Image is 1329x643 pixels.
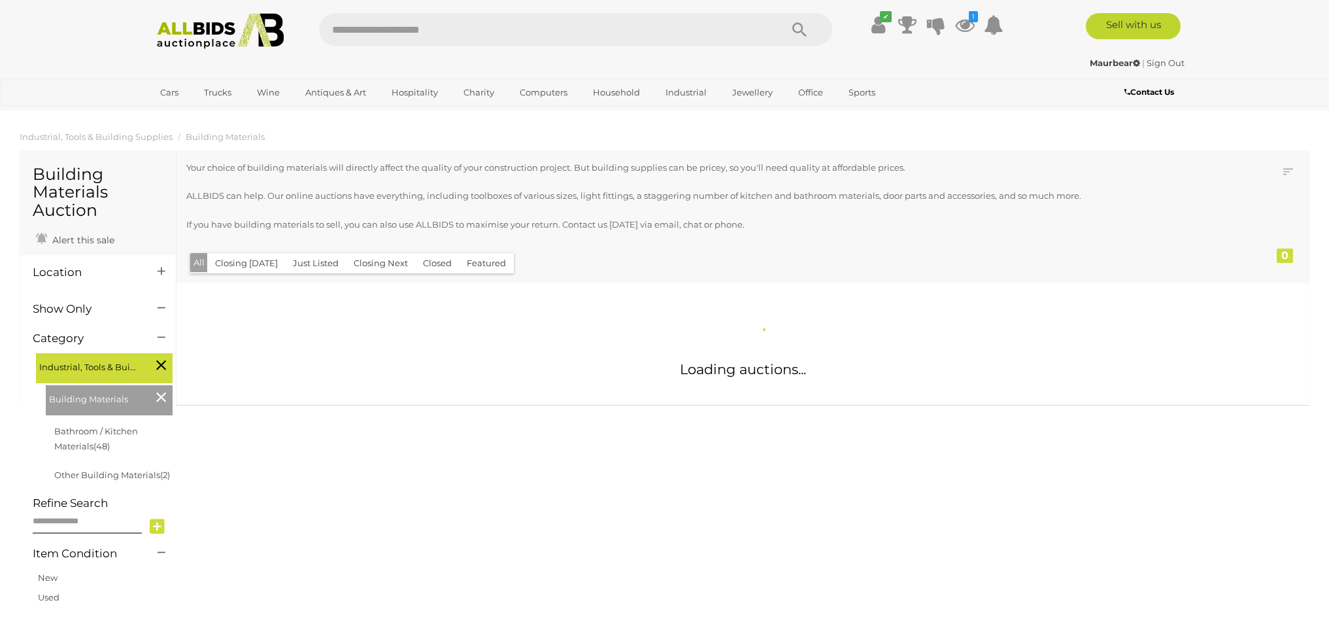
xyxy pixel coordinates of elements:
[584,82,648,103] a: Household
[33,547,138,560] h4: Item Condition
[54,426,138,451] a: Bathroom / Kitchen Materials(48)
[955,13,975,37] a: 1
[38,572,58,583] a: New
[459,253,514,273] button: Featured
[1086,13,1181,39] a: Sell with us
[297,82,375,103] a: Antiques & Art
[33,332,138,345] h4: Category
[790,82,832,103] a: Office
[33,303,138,315] h4: Show Only
[1124,85,1177,99] a: Contact Us
[767,13,832,46] button: Search
[186,160,1197,175] p: Your choice of building materials will directly affect the quality of your construction project. ...
[49,234,114,246] span: Alert this sale
[840,82,884,103] a: Sports
[186,217,1197,232] p: If you have building materials to sell, you can also use ALLBIDS to maximise your return. Contact...
[93,441,110,451] span: (48)
[33,165,163,220] h1: Building Materials Auction
[869,13,888,37] a: ✔
[724,82,781,103] a: Jewellery
[49,389,147,407] span: Building Materials
[415,253,460,273] button: Closed
[285,253,346,273] button: Just Listed
[346,253,416,273] button: Closing Next
[1090,58,1142,68] a: Maurbear
[207,253,286,273] button: Closing [DATE]
[38,592,59,602] a: Used
[680,361,806,377] span: Loading auctions...
[33,497,173,510] h4: Refine Search
[186,131,265,142] a: Building Materials
[54,470,170,480] a: Other Building Materials(2)
[1147,58,1185,68] a: Sign Out
[1090,58,1140,68] strong: Maurbear
[248,82,288,103] a: Wine
[383,82,446,103] a: Hospitality
[160,470,170,480] span: (2)
[152,103,261,125] a: [GEOGRAPHIC_DATA]
[1277,249,1293,263] div: 0
[195,82,240,103] a: Trucks
[511,82,576,103] a: Computers
[152,82,187,103] a: Cars
[455,82,503,103] a: Charity
[186,188,1197,203] p: ALLBIDS can help. Our online auctions have everything, including toolboxes of various sizes, ligh...
[1142,58,1145,68] span: |
[969,11,978,22] i: 1
[657,82,715,103] a: Industrial
[190,253,208,272] button: All
[39,356,137,375] span: Industrial, Tools & Building Supplies
[33,266,138,279] h4: Location
[33,229,118,249] a: Alert this sale
[880,11,892,22] i: ✔
[20,131,173,142] a: Industrial, Tools & Building Supplies
[1124,87,1174,97] b: Contact Us
[150,13,292,49] img: Allbids.com.au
